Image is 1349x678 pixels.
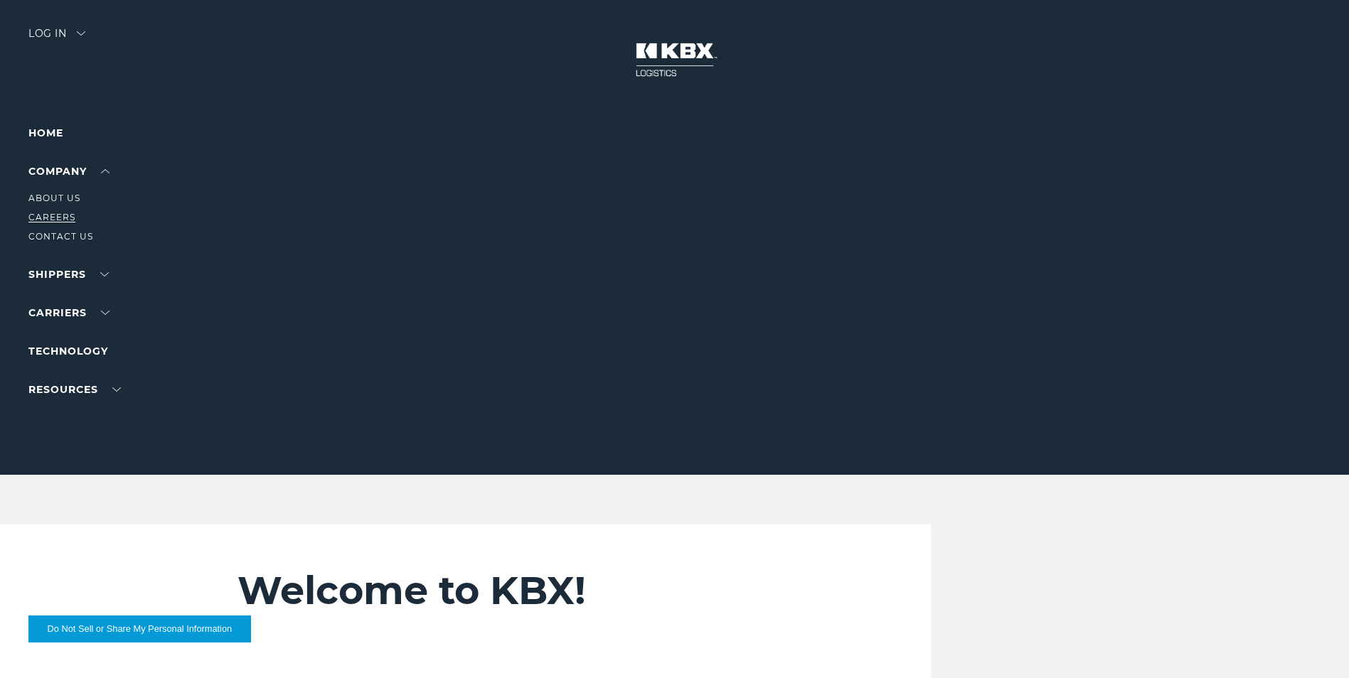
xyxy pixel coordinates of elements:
a: Company [28,165,110,178]
a: Home [28,127,63,139]
img: kbx logo [622,28,728,91]
a: Technology [28,345,108,357]
a: Careers [28,212,75,222]
iframe: Chat Widget [1278,610,1349,678]
a: RESOURCES [28,383,121,396]
a: Contact Us [28,231,93,242]
img: arrow [77,31,85,36]
div: Log in [28,28,85,49]
button: Do Not Sell or Share My Personal Information [28,615,251,642]
a: SHIPPERS [28,268,109,281]
h2: Welcome to KBX! [238,567,845,614]
a: Carriers [28,306,110,319]
a: About Us [28,193,80,203]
